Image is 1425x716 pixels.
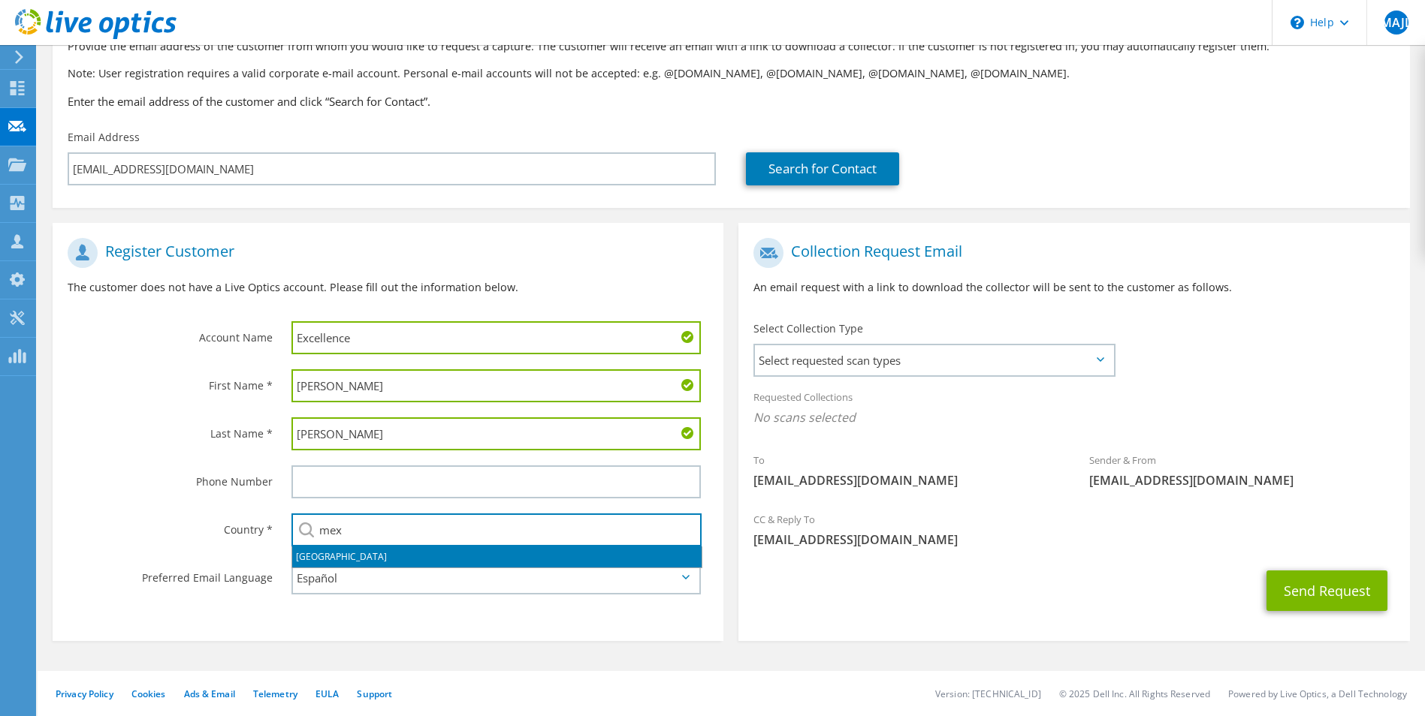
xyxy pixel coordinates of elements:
h3: Enter the email address of the customer and click “Search for Contact”. [68,93,1395,110]
div: Sender & From [1074,444,1410,496]
label: Preferred Email Language [68,561,273,585]
a: Privacy Policy [56,687,113,700]
li: Powered by Live Optics, a Dell Technology [1228,687,1407,700]
li: Version: [TECHNICAL_ID] [935,687,1041,700]
p: Provide the email address of the customer from whom you would like to request a capture. The cust... [68,38,1395,55]
label: Phone Number [68,465,273,489]
a: Search for Contact [746,152,899,185]
label: Last Name * [68,417,273,441]
span: Select requested scan types [755,345,1113,375]
span: [EMAIL_ADDRESS][DOMAIN_NAME] [753,472,1059,489]
span: MAJL [1384,11,1408,35]
a: Support [357,687,392,700]
li: [GEOGRAPHIC_DATA] [292,546,702,567]
button: Send Request [1266,570,1387,611]
label: First Name * [68,369,273,393]
p: Note: User registration requires a valid corporate e-mail account. Personal e-mail accounts will ... [68,65,1395,82]
div: CC & Reply To [738,504,1409,555]
svg: \n [1291,16,1304,29]
label: Account Name [68,321,273,345]
a: EULA [315,687,339,700]
p: The customer does not have a Live Optics account. Please fill out the information below. [68,279,708,296]
h1: Collection Request Email [753,238,1387,268]
a: Ads & Email [184,687,235,700]
span: No scans selected [753,409,1394,426]
a: Telemetry [253,687,297,700]
label: Select Collection Type [753,321,863,336]
label: Country * [68,513,273,537]
h1: Register Customer [68,238,701,268]
span: [EMAIL_ADDRESS][DOMAIN_NAME] [1089,472,1395,489]
span: [EMAIL_ADDRESS][DOMAIN_NAME] [753,531,1394,548]
div: Requested Collections [738,381,1409,437]
a: Cookies [131,687,166,700]
p: An email request with a link to download the collector will be sent to the customer as follows. [753,279,1394,296]
div: To [738,444,1074,496]
li: © 2025 Dell Inc. All Rights Reserved [1059,687,1210,700]
label: Email Address [68,130,140,145]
